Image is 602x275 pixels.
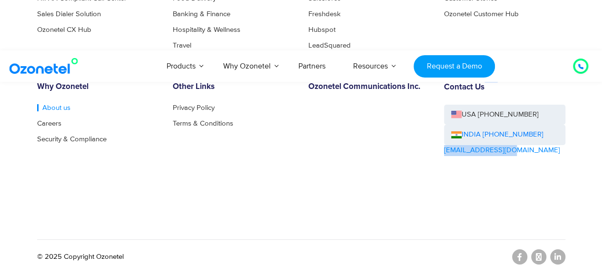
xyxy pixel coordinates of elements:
[308,10,341,18] a: Freshdesk
[173,26,240,33] a: Hospitality & Wellness
[173,42,191,49] a: Travel
[37,26,91,33] a: Ozonetel CX Hub
[37,10,101,18] a: Sales Dialer Solution
[37,104,70,111] a: About us
[37,82,158,92] h6: Why Ozonetel
[285,50,339,82] a: Partners
[37,252,124,263] p: © 2025 Copyright Ozonetel
[451,129,543,140] a: INDIA [PHONE_NUMBER]
[308,82,430,92] h6: Ozonetel Communications Inc.
[451,131,462,138] img: ind-flag.png
[173,120,233,127] a: Terms & Conditions
[153,50,209,82] a: Products
[444,10,519,18] a: Ozonetel Customer Hub
[173,10,230,18] a: Banking & Finance
[37,136,107,143] a: Security & Compliance
[173,82,294,92] h6: Other Links
[444,145,560,156] a: [EMAIL_ADDRESS][DOMAIN_NAME]
[444,83,484,92] h6: Contact Us
[339,50,402,82] a: Resources
[308,26,336,33] a: Hubspot
[173,104,215,111] a: Privacy Policy
[414,55,495,78] a: Request a Demo
[451,111,462,118] img: us-flag.png
[308,42,351,49] a: LeadSquared
[209,50,285,82] a: Why Ozonetel
[37,120,61,127] a: Careers
[444,105,565,125] a: USA [PHONE_NUMBER]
